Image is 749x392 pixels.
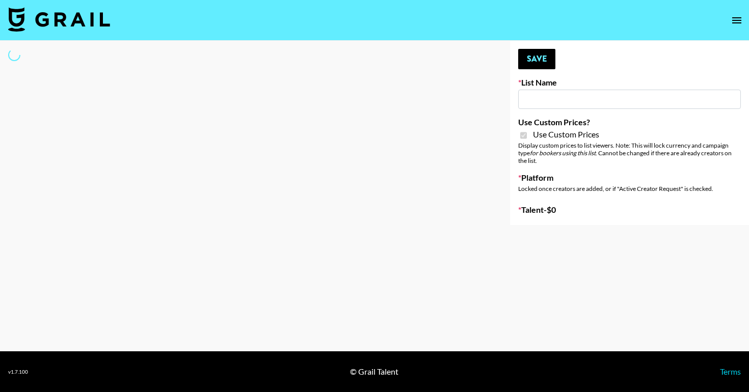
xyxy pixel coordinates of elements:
[530,149,596,157] em: for bookers using this list
[350,367,398,377] div: © Grail Talent
[8,369,28,375] div: v 1.7.100
[518,77,741,88] label: List Name
[720,367,741,376] a: Terms
[518,205,741,215] label: Talent - $ 0
[8,7,110,32] img: Grail Talent
[518,185,741,192] div: Locked once creators are added, or if "Active Creator Request" is checked.
[518,49,555,69] button: Save
[727,10,747,31] button: open drawer
[518,142,741,164] div: Display custom prices to list viewers. Note: This will lock currency and campaign type . Cannot b...
[518,173,741,183] label: Platform
[533,129,599,139] span: Use Custom Prices
[518,117,741,127] label: Use Custom Prices?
